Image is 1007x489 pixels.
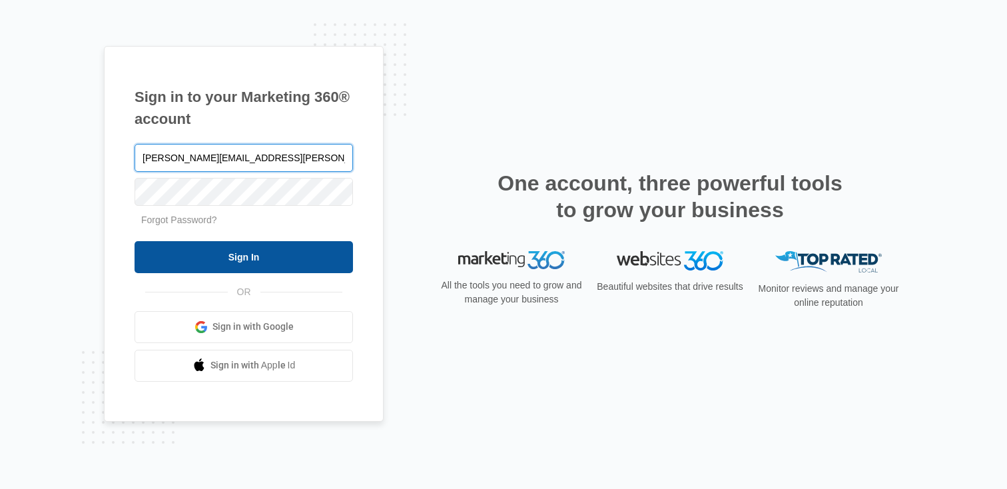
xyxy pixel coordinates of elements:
input: Email [135,144,353,172]
p: Beautiful websites that drive results [595,280,745,294]
p: All the tools you need to grow and manage your business [437,278,586,306]
img: Websites 360 [617,251,723,270]
h1: Sign in to your Marketing 360® account [135,86,353,130]
img: Top Rated Local [775,251,882,273]
img: Marketing 360 [458,251,565,270]
span: OR [228,285,260,299]
a: Forgot Password? [141,215,217,225]
p: Monitor reviews and manage your online reputation [754,282,903,310]
span: Sign in with Apple Id [210,358,296,372]
a: Sign in with Google [135,311,353,343]
h2: One account, three powerful tools to grow your business [494,170,846,223]
span: Sign in with Google [212,320,294,334]
input: Sign In [135,241,353,273]
a: Sign in with Apple Id [135,350,353,382]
